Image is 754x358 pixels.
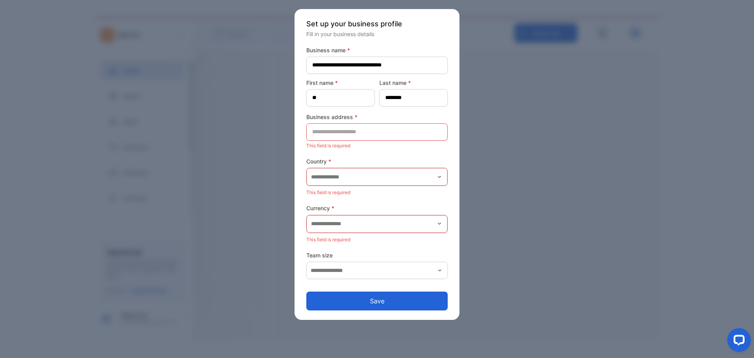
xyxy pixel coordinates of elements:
[306,30,448,38] p: Fill in your business details
[721,325,754,358] iframe: LiveChat chat widget
[306,157,448,165] label: Country
[306,235,448,245] p: This field is required
[379,79,448,87] label: Last name
[306,46,448,54] label: Business name
[306,251,448,259] label: Team size
[306,204,448,212] label: Currency
[306,18,448,29] p: Set up your business profile
[306,187,448,198] p: This field is required
[306,141,448,151] p: This field is required
[306,113,448,121] label: Business address
[306,292,448,310] button: Save
[306,79,375,87] label: First name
